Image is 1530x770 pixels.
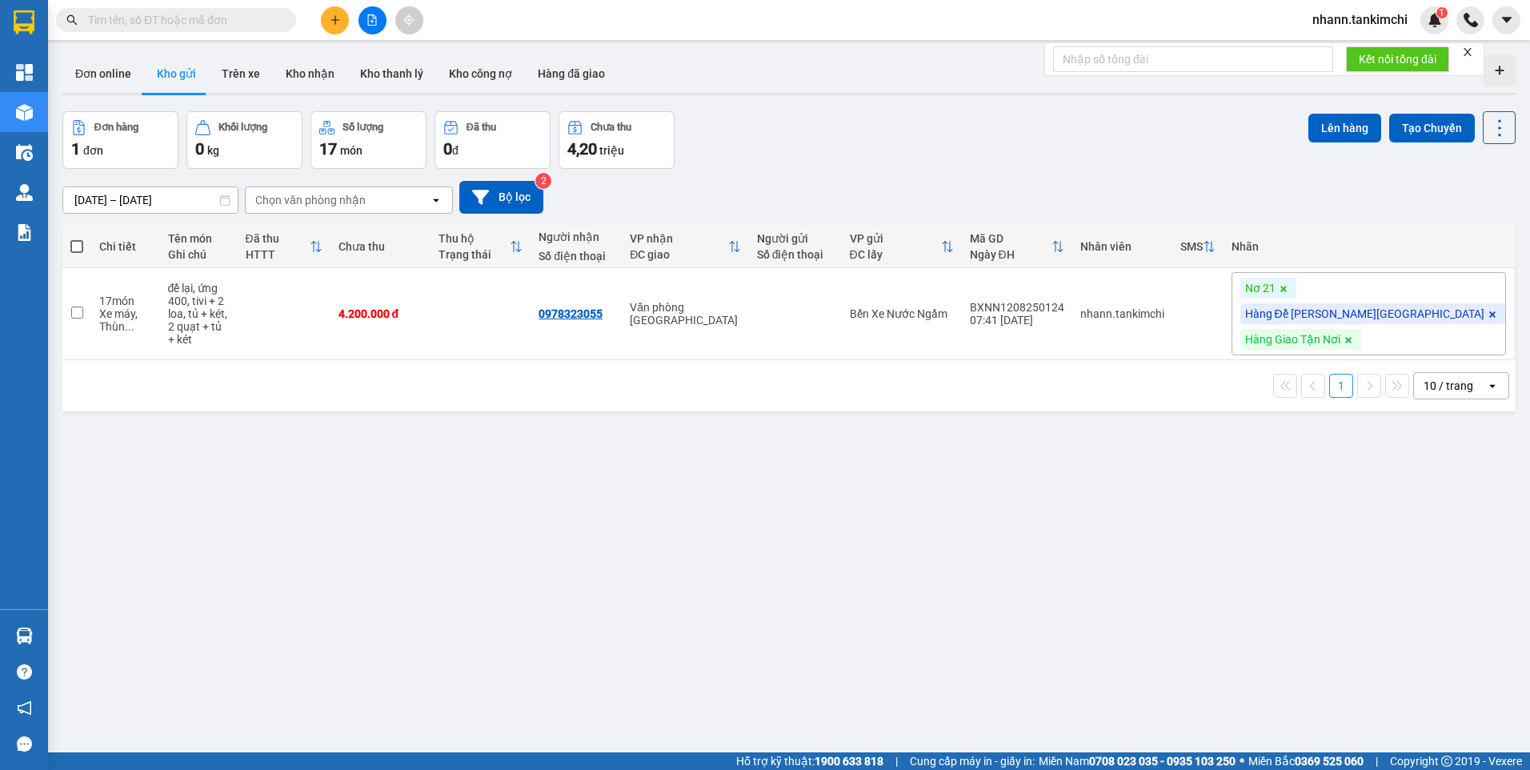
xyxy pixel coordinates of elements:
[340,144,362,157] span: món
[539,307,603,320] div: 0978323055
[630,232,727,245] div: VP nhận
[94,122,138,133] div: Đơn hàng
[338,307,423,320] div: 4.200.000 đ
[246,248,310,261] div: HTTT
[144,54,209,93] button: Kho gửi
[1308,114,1381,142] button: Lên hàng
[310,111,427,169] button: Số lượng17món
[338,240,423,253] div: Chưa thu
[452,144,459,157] span: đ
[630,248,727,261] div: ĐC giao
[435,111,551,169] button: Đã thu0đ
[970,301,1064,314] div: BXNN1208250124
[431,226,531,268] th: Toggle SortBy
[970,232,1051,245] div: Mã GD
[439,232,510,245] div: Thu hộ
[246,232,310,245] div: Đã thu
[330,14,341,26] span: plus
[62,111,178,169] button: Đơn hàng1đơn
[1240,758,1244,764] span: ⚪️
[1376,752,1378,770] span: |
[970,248,1051,261] div: Ngày ĐH
[321,6,349,34] button: plus
[1464,13,1478,27] img: phone-icon
[1245,307,1484,321] span: Hàng Để [PERSON_NAME][GEOGRAPHIC_DATA]
[842,226,962,268] th: Toggle SortBy
[168,248,230,261] div: Ghi chú
[1245,332,1340,347] span: Hàng Giao Tận Nơi
[99,295,152,307] div: 17 món
[815,755,883,768] strong: 1900 633 818
[83,144,103,157] span: đơn
[962,226,1072,268] th: Toggle SortBy
[1484,54,1516,86] div: Tạo kho hàng mới
[71,139,80,158] span: 1
[559,111,675,169] button: Chưa thu4,20 triệu
[630,301,740,327] div: Văn phòng [GEOGRAPHIC_DATA]
[403,14,415,26] span: aim
[443,139,452,158] span: 0
[1300,10,1420,30] span: nhann.tankimchi
[195,139,204,158] span: 0
[850,232,941,245] div: VP gửi
[395,6,423,34] button: aim
[539,250,614,263] div: Số điện thoại
[1329,374,1353,398] button: 1
[1441,756,1452,767] span: copyright
[366,14,378,26] span: file-add
[1089,755,1236,768] strong: 0708 023 035 - 0935 103 250
[1428,13,1442,27] img: icon-new-feature
[186,111,302,169] button: Khối lượng0kg
[16,144,33,161] img: warehouse-icon
[99,307,152,333] div: Xe máy, Thùng vừa, Bao vừa, Kiện vừa, Xe đạp người lớn, Kiện vừa
[125,320,134,333] span: ...
[1389,114,1475,142] button: Tạo Chuyến
[63,187,238,213] input: Select a date range.
[467,122,496,133] div: Đã thu
[1492,6,1520,34] button: caret-down
[347,54,436,93] button: Kho thanh lý
[207,144,219,157] span: kg
[430,194,443,207] svg: open
[1039,752,1236,770] span: Miền Nam
[16,224,33,241] img: solution-icon
[535,173,551,189] sup: 2
[17,664,32,680] span: question-circle
[1232,240,1506,253] div: Nhãn
[436,54,525,93] button: Kho công nợ
[62,54,144,93] button: Đơn online
[895,752,898,770] span: |
[1439,7,1444,18] span: 1
[66,14,78,26] span: search
[567,139,597,158] span: 4,20
[970,314,1064,327] div: 07:41 [DATE]
[1436,7,1448,18] sup: 1
[525,54,618,93] button: Hàng đã giao
[238,226,330,268] th: Toggle SortBy
[99,240,152,253] div: Chi tiết
[1245,281,1276,295] span: Nơ 21
[459,181,543,214] button: Bộ lọc
[209,54,273,93] button: Trên xe
[850,248,941,261] div: ĐC lấy
[16,628,33,644] img: warehouse-icon
[1359,50,1436,68] span: Kết nối tổng đài
[539,231,614,243] div: Người nhận
[1424,378,1473,394] div: 10 / trang
[910,752,1035,770] span: Cung cấp máy in - giấy in:
[218,122,267,133] div: Khối lượng
[17,736,32,752] span: message
[17,700,32,716] span: notification
[1180,240,1203,253] div: SMS
[757,232,834,245] div: Người gửi
[255,192,366,208] div: Chọn văn phòng nhận
[850,307,954,320] div: Bến Xe Nước Ngầm
[1486,379,1499,392] svg: open
[757,248,834,261] div: Số điện thoại
[1248,752,1364,770] span: Miền Bắc
[591,122,631,133] div: Chưa thu
[16,184,33,201] img: warehouse-icon
[273,54,347,93] button: Kho nhận
[1053,46,1333,72] input: Nhập số tổng đài
[14,10,34,34] img: logo-vxr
